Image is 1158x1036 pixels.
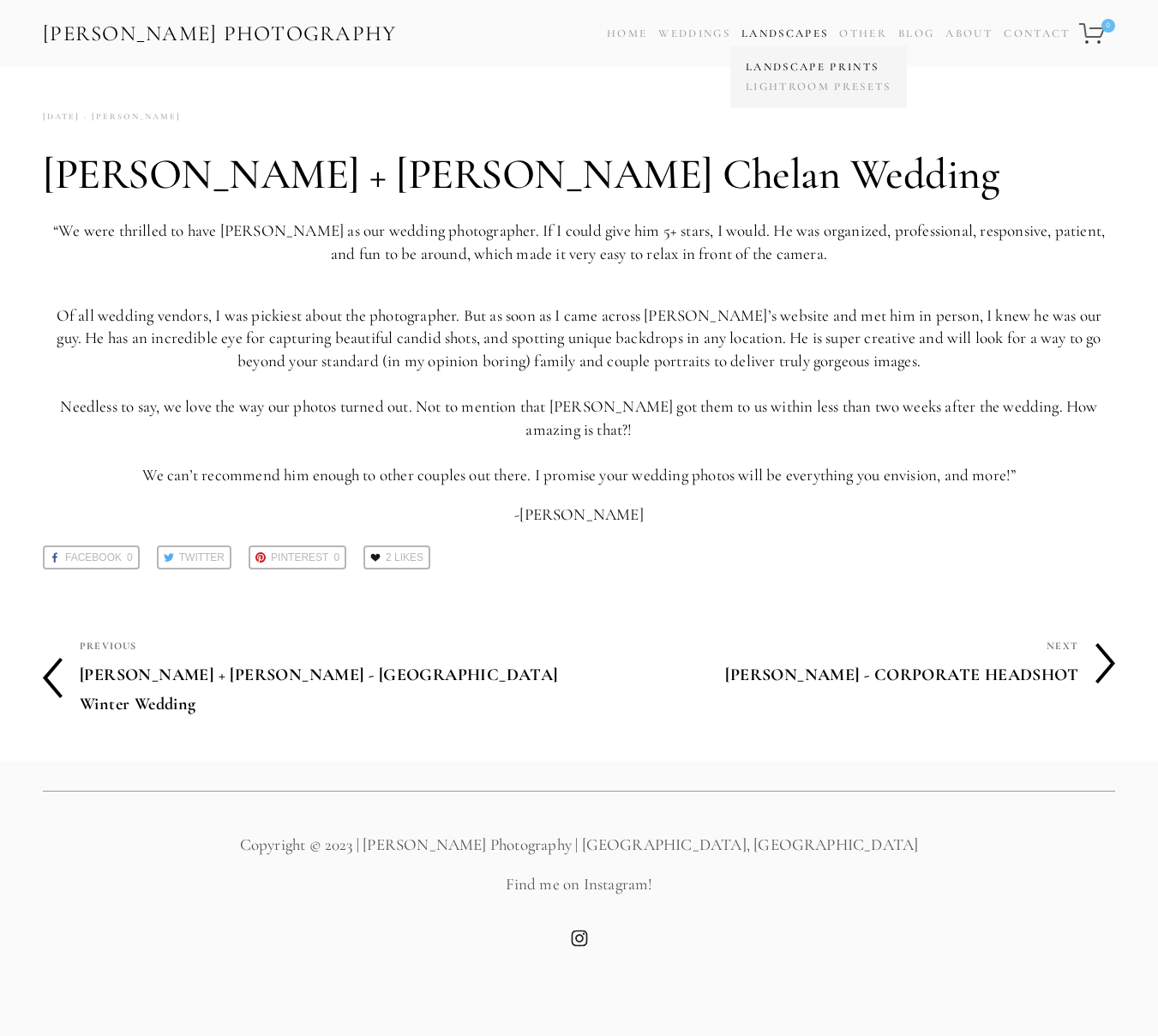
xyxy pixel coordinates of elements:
a: About [945,21,993,46]
span: 0 [333,547,339,568]
a: Previous [PERSON_NAME] + [PERSON_NAME] - [GEOGRAPHIC_DATA] Winter Wedding [43,635,579,722]
a: Next [PERSON_NAME] - CORPORATE HEADSHOT [579,635,1116,693]
p: Copyright © 2023 | [PERSON_NAME] Photography | [GEOGRAPHIC_DATA], [GEOGRAPHIC_DATA] [43,834,1115,857]
a: 2 Likes [363,545,430,569]
time: [DATE] [43,105,80,129]
a: Weddings [658,27,730,40]
p: Of all wedding vendors, I was pickiest about the photographer. But as soon as I came across [PERS... [43,281,1115,486]
a: Home [607,21,647,46]
a: [PERSON_NAME] Photography [41,15,399,53]
a: Contact [1004,21,1070,46]
span: Facebook [65,547,122,568]
a: Twitter [157,545,231,569]
a: [PERSON_NAME] [80,105,181,129]
p: -[PERSON_NAME] [43,503,1115,527]
h4: [PERSON_NAME] + [PERSON_NAME] - [GEOGRAPHIC_DATA] Winter Wedding [80,657,579,722]
p: Find me on Instagram! [43,873,1115,896]
span: 0 [1101,19,1115,33]
a: Landscape Prints [741,57,896,77]
span: Pinterest [271,547,328,568]
a: Other [839,27,887,40]
span: Twitter [179,547,225,568]
h4: [PERSON_NAME] - CORPORATE HEADSHOT [579,657,1079,693]
a: Landscapes [741,27,828,40]
a: Instagram [571,930,588,947]
h1: [PERSON_NAME] + [PERSON_NAME] Chelan Wedding [43,148,1115,200]
span: 2 Likes [386,547,423,568]
a: 0 items in cart [1077,13,1117,54]
div: Next [579,635,1079,657]
a: Facebook0 [43,545,140,569]
a: Lightroom Presets [741,77,896,97]
div: Previous [80,635,579,657]
a: Blog [898,21,934,46]
span: 0 [127,547,133,568]
p: “We were thrilled to have [PERSON_NAME] as our wedding photographer. If I could give him 5+ stars... [43,220,1115,265]
a: Pinterest0 [249,545,346,569]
